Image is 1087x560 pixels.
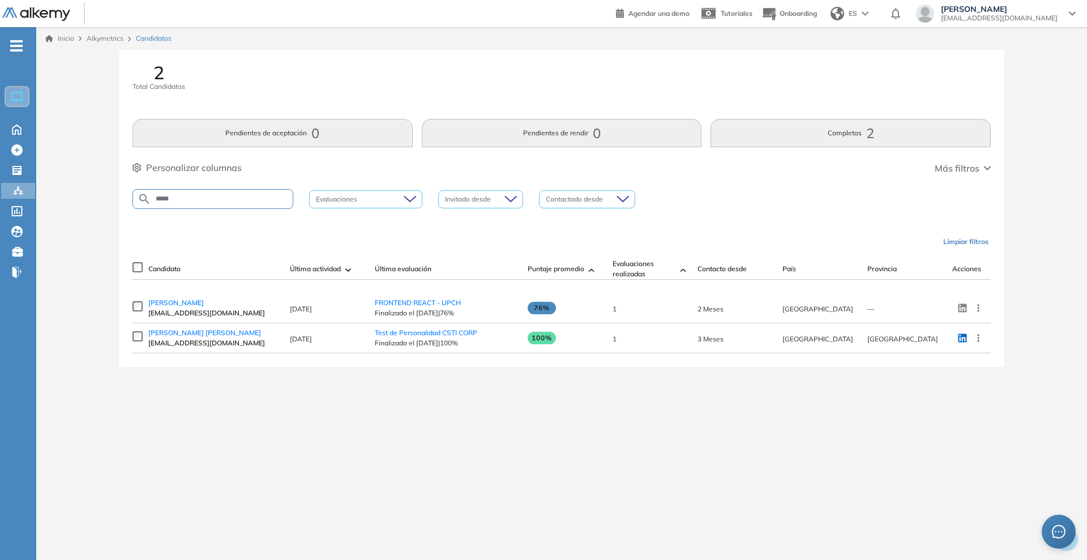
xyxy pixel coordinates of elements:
[146,161,242,174] span: Personalizar columnas
[10,45,23,47] i: -
[697,335,724,343] span: 22-May-2025
[867,305,874,313] span: —
[613,305,617,313] span: 1
[375,264,431,274] span: Última evaluación
[941,5,1058,14] span: [PERSON_NAME]
[782,335,853,343] span: [GEOGRAPHIC_DATA]
[153,63,164,82] span: 2
[148,298,279,308] a: [PERSON_NAME]
[2,7,70,22] img: Logo
[697,305,724,313] span: 02-Jul-2025
[849,8,857,19] span: ES
[290,264,341,274] span: Última actividad
[148,298,204,307] span: [PERSON_NAME]
[616,6,690,19] a: Agendar una demo
[681,268,686,272] img: [missing "en.ARROW_ALT" translation]
[132,119,413,147] button: Pendientes de aceptación0
[1052,525,1065,538] span: message
[782,264,796,274] span: País
[290,305,312,313] span: [DATE]
[132,82,185,92] span: Total Candidatos
[939,232,993,251] button: Limpiar filtros
[148,338,279,348] span: [EMAIL_ADDRESS][DOMAIN_NAME]
[345,268,351,272] img: [missing "en.ARROW_ALT" translation]
[375,308,516,318] span: Finalizado el [DATE] | 76%
[528,332,556,344] span: 100%
[941,14,1058,23] span: [EMAIL_ADDRESS][DOMAIN_NAME]
[87,34,123,42] span: Alkymetrics
[711,119,991,147] button: Completos2
[628,9,690,18] span: Agendar una demo
[148,328,261,337] span: [PERSON_NAME] [PERSON_NAME]
[375,338,516,348] span: Finalizado el [DATE] | 100%
[782,305,853,313] span: [GEOGRAPHIC_DATA]
[132,161,242,174] button: Personalizar columnas
[589,268,594,272] img: [missing "en.ARROW_ALT" translation]
[721,9,752,18] span: Tutoriales
[613,335,617,343] span: 1
[761,2,817,26] button: Onboarding
[867,264,897,274] span: Provincia
[862,11,868,16] img: arrow
[528,264,584,274] span: Puntaje promedio
[148,308,279,318] span: [EMAIL_ADDRESS][DOMAIN_NAME]
[935,161,991,175] button: Más filtros
[148,264,181,274] span: Candidato
[138,192,151,206] img: SEARCH_ALT
[528,302,556,314] span: 76%
[952,264,981,274] span: Acciones
[375,298,461,307] a: FRONTEND REACT - UPCH
[290,335,312,343] span: [DATE]
[697,264,747,274] span: Contacto desde
[422,119,702,147] button: Pendientes de rendir0
[831,7,844,20] img: world
[45,33,74,44] a: Inicio
[867,335,938,343] span: [GEOGRAPHIC_DATA]
[136,33,172,44] span: Candidatos
[613,259,676,279] span: Evaluaciones realizadas
[935,161,979,175] span: Más filtros
[148,328,279,338] a: [PERSON_NAME] [PERSON_NAME]
[780,9,817,18] span: Onboarding
[375,328,477,337] a: Test de Personalidad CSTI CORP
